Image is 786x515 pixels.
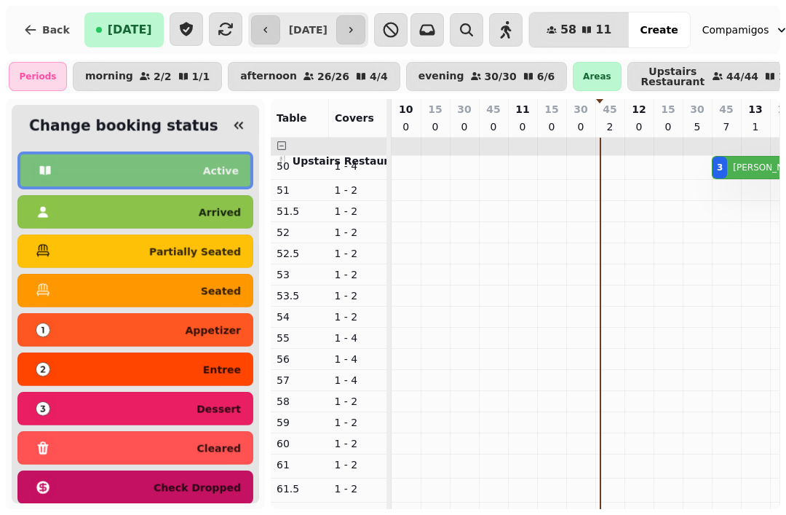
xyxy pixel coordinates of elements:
[277,225,323,240] p: 52
[719,102,733,117] p: 45
[23,115,218,135] h2: Change booking status
[17,195,253,229] button: arrived
[335,331,381,345] p: 1 - 4
[277,373,323,388] p: 57
[603,102,616,117] p: 45
[201,286,241,296] p: seated
[335,457,381,472] p: 1 - 2
[228,62,400,91] button: afternoon26/264/4
[149,246,241,256] p: partially seated
[633,119,645,134] p: 0
[317,71,349,82] p: 26 / 26
[573,102,587,117] p: 30
[277,310,323,324] p: 54
[277,112,307,124] span: Table
[418,71,464,82] p: evening
[406,62,568,91] button: evening30/306/6
[529,12,630,47] button: 5811
[335,246,381,261] p: 1 - 2
[428,102,442,117] p: 15
[517,119,528,134] p: 0
[750,119,761,149] p: 14
[640,25,678,35] span: Create
[42,25,70,35] span: Back
[335,112,374,124] span: Covers
[702,23,769,37] span: Compamigos
[240,71,297,82] p: afternoon
[277,415,323,430] p: 59
[486,102,500,117] p: 45
[335,373,381,388] p: 1 - 4
[632,102,646,117] p: 12
[662,119,674,134] p: 0
[85,71,133,82] p: morning
[9,62,67,91] div: Periods
[429,119,441,134] p: 0
[335,183,381,197] p: 1 - 2
[335,204,381,219] p: 1 - 2
[17,235,253,268] button: partially seated
[595,24,611,36] span: 11
[573,62,621,91] div: Areas
[575,119,587,134] p: 0
[84,12,164,47] button: [DATE]
[546,119,557,134] p: 0
[17,313,253,347] button: appetizer
[277,457,323,472] p: 61
[73,62,222,91] button: morning2/21/1
[335,159,381,173] p: 1 - 4
[277,183,323,197] p: 51
[488,119,499,134] p: 0
[203,165,239,176] p: active
[17,471,253,504] button: check dropped
[12,12,82,47] button: Back
[196,404,241,414] p: dessert
[277,159,323,173] p: 50
[717,162,723,173] div: 3
[720,119,732,134] p: 7
[17,431,253,465] button: cleared
[277,204,323,219] p: 51.5
[400,119,412,134] p: 0
[17,353,253,386] button: entree
[690,102,704,117] p: 30
[457,102,471,117] p: 30
[335,352,381,366] p: 1 - 4
[154,71,172,82] p: 2 / 2
[277,246,323,261] p: 52.5
[277,481,323,496] p: 61.5
[726,71,758,82] p: 44 / 44
[640,66,706,87] p: Upstairs Restaurant
[277,436,323,451] p: 60
[748,102,762,117] p: 13
[17,392,253,425] button: dessert
[335,225,381,240] p: 1 - 2
[277,267,323,282] p: 53
[335,394,381,409] p: 1 - 2
[197,443,241,453] p: cleared
[277,288,323,303] p: 53.5
[335,267,381,282] p: 1 - 2
[277,352,323,366] p: 56
[604,119,616,134] p: 2
[399,102,413,117] p: 10
[199,207,241,217] p: arrived
[537,71,555,82] p: 6 / 6
[544,102,558,117] p: 15
[203,364,241,374] p: entree
[661,102,675,117] p: 15
[485,71,517,82] p: 30 / 30
[154,482,241,492] p: check dropped
[335,310,381,324] p: 1 - 2
[277,155,408,167] span: 🍴 Upstairs Restaurant
[108,24,152,36] span: [DATE]
[186,325,241,335] p: appetizer
[335,436,381,451] p: 1 - 2
[628,12,689,47] button: Create
[515,102,529,117] p: 11
[335,415,381,430] p: 1 - 2
[192,71,210,82] p: 1 / 1
[17,274,253,307] button: seated
[560,24,576,36] span: 58
[277,331,323,345] p: 55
